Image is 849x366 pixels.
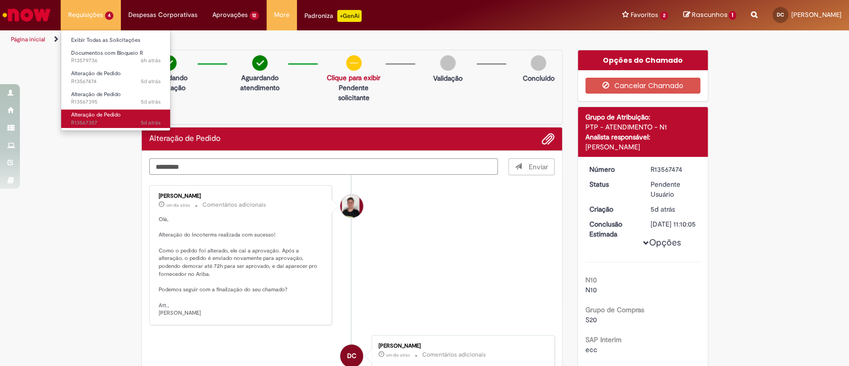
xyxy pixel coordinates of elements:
[729,11,736,20] span: 1
[582,219,643,239] dt: Conclusão Estimada
[585,315,597,324] span: S20
[585,345,597,354] span: ecc
[651,205,675,214] span: 5d atrás
[304,10,362,22] div: Padroniza
[327,73,380,82] a: Clique para exibir
[202,201,266,209] small: Comentários adicionais
[651,179,697,199] div: Pendente Usuário
[149,158,498,175] textarea: Digite sua mensagem aqui...
[1,5,52,25] img: ServiceNow
[159,216,324,317] p: Olá, Alteração do Incoterms realizada com sucesso! Como o pedido foi alterado, ele cai a aprovaçã...
[141,57,161,64] span: 6h atrás
[585,142,700,152] div: [PERSON_NAME]
[585,78,700,94] button: Cancelar Chamado
[386,352,410,358] span: um dia atrás
[660,11,668,20] span: 2
[585,132,700,142] div: Analista responsável:
[777,11,784,18] span: DC
[252,55,268,71] img: check-circle-green.png
[791,10,842,19] span: [PERSON_NAME]
[440,55,456,71] img: img-circle-grey.png
[71,70,121,77] span: Alteração de Pedido
[327,83,380,103] p: Pendente solicitante
[585,275,597,284] b: N10
[166,202,190,208] time: 29/09/2025 10:47:02
[61,48,171,66] a: Aberto R13579736 : Documentos com Bloqueio R
[651,219,697,229] div: [DATE] 11:10:05
[61,110,171,128] a: Aberto R13567357 : Alteração de Pedido
[585,305,644,314] b: Grupo de Compras
[141,78,161,85] span: 5d atrás
[582,204,643,214] dt: Criação
[141,57,161,64] time: 30/09/2025 08:34:36
[61,30,171,131] ul: Requisições
[61,89,171,108] a: Aberto R13567395 : Alteração de Pedido
[346,55,362,71] img: circle-minus.png
[651,164,697,174] div: R13567474
[166,202,190,208] span: um dia atrás
[71,111,121,119] span: Alteração de Pedido
[141,119,161,126] time: 25/09/2025 15:28:56
[7,30,559,49] ul: Trilhas de página
[651,204,697,214] div: 25/09/2025 15:45:08
[141,98,161,106] span: 5d atrás
[159,193,324,199] div: [PERSON_NAME]
[212,10,248,20] span: Aprovações
[523,73,555,83] p: Concluído
[378,343,544,349] div: [PERSON_NAME]
[585,112,700,122] div: Grupo de Atribuição:
[691,10,727,19] span: Rascunhos
[71,57,161,65] span: R13579736
[340,195,363,218] div: Matheus Henrique Drudi
[274,10,289,20] span: More
[585,122,700,132] div: PTP - ATENDIMENTO - N1
[337,10,362,22] p: +GenAi
[71,119,161,127] span: R13567357
[585,285,597,294] span: N10
[61,68,171,87] a: Aberto R13567474 : Alteração de Pedido
[149,134,220,143] h2: Alteração de Pedido Histórico de tíquete
[683,10,736,20] a: Rascunhos
[631,10,658,20] span: Favoritos
[141,119,161,126] span: 5d atrás
[422,351,486,359] small: Comentários adicionais
[11,35,45,43] a: Página inicial
[71,91,121,98] span: Alteração de Pedido
[542,132,555,145] button: Adicionar anexos
[582,164,643,174] dt: Número
[71,49,143,57] span: Documentos com Bloqueio R
[68,10,103,20] span: Requisições
[236,73,283,93] p: Aguardando atendimento
[105,11,113,20] span: 4
[531,55,546,71] img: img-circle-grey.png
[578,50,708,70] div: Opções do Chamado
[582,179,643,189] dt: Status
[651,205,675,214] time: 25/09/2025 15:45:08
[250,11,260,20] span: 12
[433,73,463,83] p: Validação
[71,78,161,86] span: R13567474
[585,335,622,344] b: SAP Interim
[141,78,161,85] time: 25/09/2025 15:45:10
[71,98,161,106] span: R13567395
[386,352,410,358] time: 29/09/2025 09:41:05
[128,10,197,20] span: Despesas Corporativas
[61,35,171,46] a: Exibir Todas as Solicitações
[141,98,161,106] time: 25/09/2025 15:35:58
